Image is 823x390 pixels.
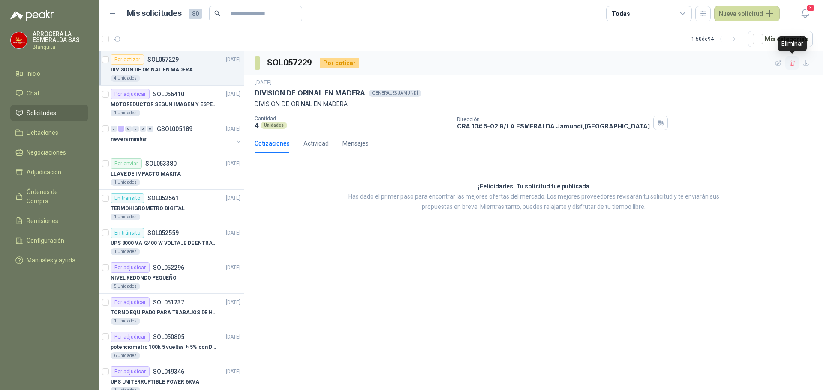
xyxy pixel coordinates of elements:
p: UPS UNITERRUPTIBLE POWER 6KVA [111,378,199,386]
div: 5 Unidades [111,283,140,290]
div: Por adjudicar [111,89,150,99]
div: 0 [147,126,153,132]
p: [DATE] [226,194,240,202]
p: [DATE] [226,368,240,376]
span: Manuales y ayuda [27,256,75,265]
p: LLAVE DE IMPACTO MAKITA [111,170,181,178]
p: DIVISION DE ORINAL EN MADERA [255,99,813,109]
div: 1 Unidades [111,318,140,325]
div: Mensajes [342,139,369,148]
a: Inicio [10,65,88,82]
p: NIVEL REDONDO PEQUEÑO [111,274,176,282]
img: Company Logo [11,32,27,48]
div: 0 [132,126,139,132]
div: Por adjudicar [111,366,150,377]
div: 1 [118,126,124,132]
p: DIVISION DE ORINAL EN MADERA [255,89,365,98]
a: Órdenes de Compra [10,184,88,209]
a: Licitaciones [10,125,88,141]
p: SOL049346 [153,369,184,375]
a: Por adjudicarSOL050805[DATE] potenciometro 100k 5 vueltas +-5% con Dial perilla6 Unidades [99,328,244,363]
p: SOL057229 [147,57,179,63]
div: Por cotizar [320,58,359,68]
p: SOL052559 [147,230,179,236]
span: Adjudicación [27,167,61,177]
p: [DATE] [226,160,240,168]
div: Cotizaciones [255,139,290,148]
p: Has dado el primer paso para encontrar las mejores ofertas del mercado. Los mejores proveedores r... [336,192,731,212]
p: GSOL005189 [157,126,192,132]
a: Por adjudicarSOL056410[DATE] MOTOREDUCTOR SEGUN IMAGEN Y ESPECIFICACIONES ADJUNTAS1 Unidades [99,86,244,120]
p: MOTOREDUCTOR SEGUN IMAGEN Y ESPECIFICACIONES ADJUNTAS [111,101,217,109]
div: Por adjudicar [111,332,150,342]
div: Por adjudicar [111,262,150,273]
span: Chat [27,89,39,98]
p: Cantidad [255,116,450,122]
div: Por adjudicar [111,297,150,307]
p: SOL052296 [153,265,184,271]
div: 1 Unidades [111,110,140,116]
span: Remisiones [27,216,58,226]
p: DIVISION DE ORINAL EN MADERA [111,66,193,74]
a: Configuración [10,232,88,249]
p: [DATE] [226,333,240,341]
h1: Mis solicitudes [127,7,182,20]
div: Actividad [303,139,329,148]
span: Negociaciones [27,148,66,157]
p: [DATE] [226,56,240,64]
div: En tránsito [111,228,144,238]
div: 1 - 50 de 94 [691,32,741,46]
p: [DATE] [226,125,240,133]
div: Por enviar [111,158,142,169]
a: Por enviarSOL053380[DATE] LLAVE DE IMPACTO MAKITA1 Unidades [99,155,244,190]
p: [DATE] [255,79,272,87]
p: UPS 3000 VA /2400 W VOLTAJE DE ENTRADA / SALIDA 12V ON LINE [111,239,217,247]
button: 3 [797,6,813,21]
a: Adjudicación [10,164,88,180]
div: 4 Unidades [111,75,140,82]
p: [DATE] [226,264,240,272]
h3: SOL057229 [267,56,313,69]
p: Dirección [457,116,650,122]
p: TORNO EQUIPADO PARA TRABAJOS DE HASTA 1 METRO DE PRIMER O SEGUNDA MANO [111,309,217,317]
span: 80 [189,9,202,19]
p: CRA 10# 5-02 B/ LA ESMERALDA Jamundí , [GEOGRAPHIC_DATA] [457,122,650,130]
a: Por adjudicarSOL051237[DATE] TORNO EQUIPADO PARA TRABAJOS DE HASTA 1 METRO DE PRIMER O SEGUNDA MA... [99,294,244,328]
p: SOL052561 [147,195,179,201]
p: SOL056410 [153,91,184,97]
div: 6 Unidades [111,352,140,359]
div: GENERALES JAMUNDÍ [369,90,421,97]
a: Manuales y ayuda [10,252,88,268]
a: Remisiones [10,213,88,229]
p: potenciometro 100k 5 vueltas +-5% con Dial perilla [111,343,217,351]
div: Eliminar [778,36,807,51]
a: En tránsitoSOL052559[DATE] UPS 3000 VA /2400 W VOLTAJE DE ENTRADA / SALIDA 12V ON LINE1 Unidades [99,224,244,259]
h3: ¡Felicidades! Tu solicitud fue publicada [478,182,589,192]
div: Unidades [261,122,287,129]
p: ARROCERA LA ESMERALDA SAS [33,31,88,43]
a: Por adjudicarSOL052296[DATE] NIVEL REDONDO PEQUEÑO5 Unidades [99,259,244,294]
img: Logo peakr [10,10,54,21]
p: nevera minibar [111,135,147,143]
div: 0 [125,126,132,132]
p: Blanquita [33,45,88,50]
a: Chat [10,85,88,101]
div: 0 [140,126,146,132]
span: Licitaciones [27,128,58,137]
p: [DATE] [226,90,240,98]
a: Solicitudes [10,105,88,121]
span: 3 [806,4,815,12]
a: 0 1 0 0 0 0 GSOL005189[DATE] nevera minibar [111,124,242,151]
span: Solicitudes [27,108,56,118]
p: SOL051237 [153,299,184,305]
span: Configuración [27,236,64,245]
div: 0 [111,126,117,132]
div: 1 Unidades [111,248,140,255]
p: [DATE] [226,229,240,237]
button: Mís categorías [748,31,813,47]
span: Órdenes de Compra [27,187,80,206]
a: Negociaciones [10,144,88,161]
div: Por cotizar [111,54,144,65]
div: En tránsito [111,193,144,203]
p: 4 [255,122,259,129]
